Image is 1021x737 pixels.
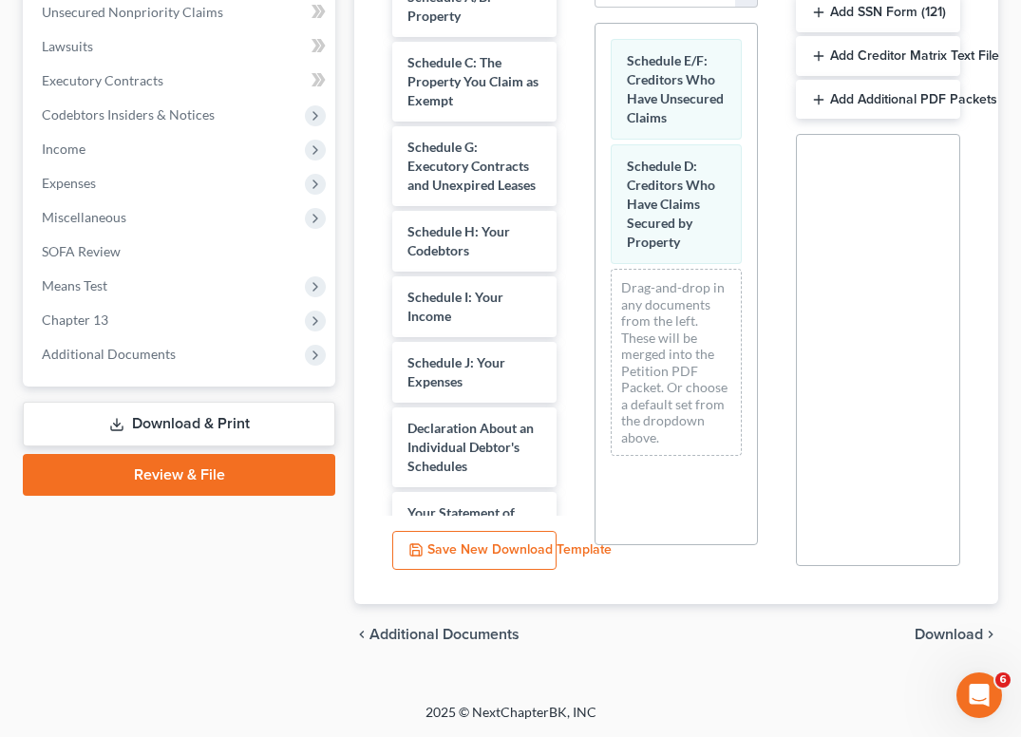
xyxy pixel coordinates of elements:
span: Schedule G: Executory Contracts and Unexpired Leases [407,139,536,193]
span: Executory Contracts [42,72,163,88]
span: Means Test [42,277,107,293]
button: Save New Download Template [392,531,557,571]
span: Lawsuits [42,38,93,54]
span: Chapter 13 [42,312,108,328]
a: SOFA Review [27,235,335,269]
a: Lawsuits [27,29,335,64]
span: Income [42,141,85,157]
span: Your Statement of Financial Affairs for Individuals Filing for Bankruptcy [407,504,529,577]
span: Unsecured Nonpriority Claims [42,4,223,20]
span: Additional Documents [42,346,176,362]
button: Download chevron_right [915,627,998,642]
button: Add Creditor Matrix Text File [796,36,960,76]
span: Schedule E/F: Creditors Who Have Unsecured Claims [627,52,724,125]
a: Review & File [23,454,335,496]
a: Download & Print [23,402,335,446]
span: Schedule C: The Property You Claim as Exempt [407,54,539,108]
span: Schedule D: Creditors Who Have Claims Secured by Property [627,158,715,250]
i: chevron_left [354,627,369,642]
i: chevron_right [983,627,998,642]
span: Declaration About an Individual Debtor's Schedules [407,420,534,474]
span: Schedule J: Your Expenses [407,354,505,389]
span: Miscellaneous [42,209,126,225]
span: 6 [995,672,1011,688]
span: Download [915,627,983,642]
span: Expenses [42,175,96,191]
div: Drag-and-drop in any documents from the left. These will be merged into the Petition PDF Packet. ... [611,269,743,456]
span: Additional Documents [369,627,520,642]
button: Add Additional PDF Packets [796,80,960,120]
span: Schedule I: Your Income [407,289,503,324]
span: Codebtors Insiders & Notices [42,106,215,123]
div: 2025 © NextChapterBK, INC [55,703,967,737]
a: chevron_left Additional Documents [354,627,520,642]
span: Schedule H: Your Codebtors [407,223,510,258]
a: Executory Contracts [27,64,335,98]
span: SOFA Review [42,243,121,259]
iframe: Intercom live chat [956,672,1002,718]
